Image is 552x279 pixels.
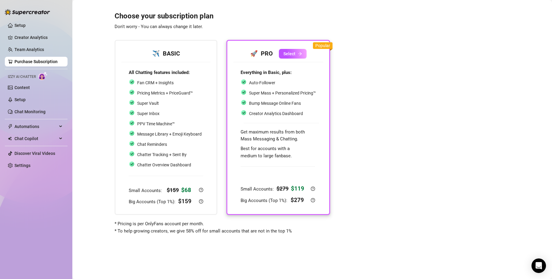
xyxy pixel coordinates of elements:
[129,151,135,157] img: svg%3e
[199,188,203,192] span: question-circle
[178,198,191,205] strong: $ 159
[137,142,167,147] span: Chat Reminders
[137,80,174,85] span: Fan CRM + Insights
[241,146,292,159] span: Best for accounts with a medium to large fanbase.
[8,124,13,129] span: thunderbolt
[241,198,289,203] span: Big Accounts (Top 1%):
[137,121,175,126] span: PPV Time Machine™
[115,221,292,234] span: * Pricing is per OnlyFans account per month. * To help growing creators, we give 58% off for smal...
[14,59,58,64] a: Purchase Subscription
[181,187,191,194] strong: $ 68
[137,101,159,106] span: Super Vault
[291,185,304,192] strong: $ 119
[279,49,307,59] button: Selectarrow-right
[129,199,177,204] span: Big Accounts (Top 1%):
[250,50,273,57] strong: 🚀 PRO
[14,33,63,42] a: Creator Analytics
[14,122,57,131] span: Automations
[14,97,26,102] a: Setup
[5,9,50,15] img: logo-BBDzfeDw.svg
[137,132,202,136] span: Message Library + Emoji Keyboard
[249,111,303,116] span: Creator Analytics Dashboard
[129,89,135,95] img: svg%3e
[8,74,36,80] span: Izzy AI Chatter
[315,43,330,48] span: Popular
[152,50,180,57] strong: ✈️ BASIC
[249,80,275,85] span: Auto-Follower
[14,151,55,156] a: Discover Viral Videos
[241,99,247,105] img: svg%3e
[115,24,203,29] span: Don't worry - You can always change it later.
[14,134,57,143] span: Chat Copilot
[241,79,247,85] img: svg%3e
[129,120,135,126] img: svg%3e
[129,140,135,146] img: svg%3e
[8,136,12,141] img: Chat Copilot
[14,85,30,90] a: Content
[137,91,193,95] span: Pricing Metrics + PriceGuard™
[38,72,48,80] img: AI Chatter
[14,109,46,114] a: Chat Monitoring
[276,185,289,192] strong: $ 279
[137,162,191,167] span: Chatter Overview Dashboard
[137,111,159,116] span: Super Inbox
[291,197,304,204] strong: $ 279
[14,23,26,28] a: Setup
[249,91,316,95] span: Super Mass + Personalized Pricing™
[129,70,190,75] strong: All Chatting features included:
[115,11,330,31] h3: Choose your subscription plan
[167,187,179,193] strong: $ 159
[129,99,135,105] img: svg%3e
[241,110,247,116] img: svg%3e
[129,130,135,136] img: svg%3e
[129,79,135,85] img: svg%3e
[311,187,315,191] span: question-circle
[283,51,295,56] span: Select
[14,47,44,52] a: Team Analytics
[129,188,163,193] span: Small Accounts:
[129,161,135,167] img: svg%3e
[199,199,203,204] span: question-circle
[137,152,187,157] span: Chatter Tracking + Sent By
[241,89,247,95] img: svg%3e
[249,101,301,106] span: Bump Message Online Fans
[298,52,302,56] span: arrow-right
[241,186,275,192] span: Small Accounts:
[531,258,546,273] div: Open Intercom Messenger
[129,110,135,116] img: svg%3e
[14,163,30,168] a: Settings
[311,198,315,202] span: question-circle
[241,70,292,75] strong: Everything in Basic, plus:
